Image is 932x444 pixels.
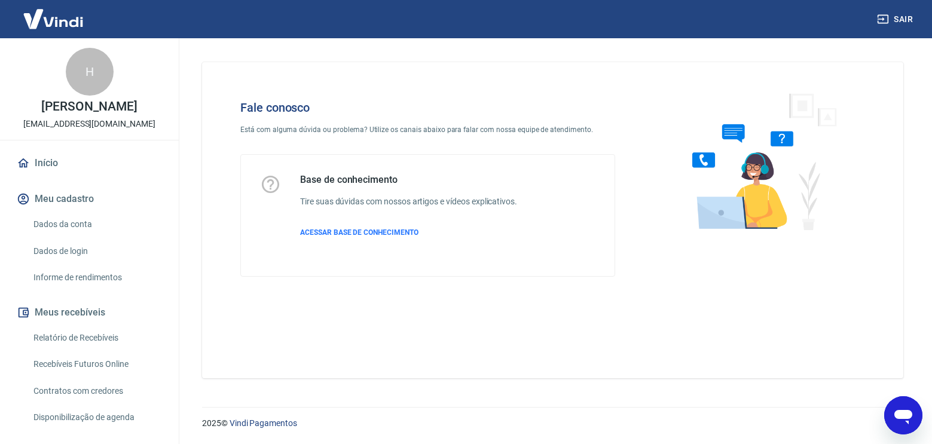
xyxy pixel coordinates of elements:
a: Dados de login [29,239,164,264]
h6: Tire suas dúvidas com nossos artigos e vídeos explicativos. [300,195,517,208]
a: Recebíveis Futuros Online [29,352,164,376]
iframe: Botão para abrir a janela de mensagens, conversa em andamento [884,396,922,434]
img: Fale conosco [668,81,850,241]
button: Meus recebíveis [14,299,164,326]
a: ACESSAR BASE DE CONHECIMENTO [300,227,517,238]
p: 2025 © [202,417,903,430]
p: [PERSON_NAME] [41,100,137,113]
a: Vindi Pagamentos [230,418,297,428]
p: [EMAIL_ADDRESS][DOMAIN_NAME] [23,118,155,130]
button: Sair [875,8,918,30]
a: Início [14,150,164,176]
h4: Fale conosco [240,100,615,115]
h5: Base de conhecimento [300,174,517,186]
span: ACESSAR BASE DE CONHECIMENTO [300,228,418,237]
a: Dados da conta [29,212,164,237]
a: Relatório de Recebíveis [29,326,164,350]
div: H [66,48,114,96]
p: Está com alguma dúvida ou problema? Utilize os canais abaixo para falar com nossa equipe de atend... [240,124,615,135]
a: Contratos com credores [29,379,164,403]
button: Meu cadastro [14,186,164,212]
a: Disponibilização de agenda [29,405,164,430]
img: Vindi [14,1,92,37]
a: Informe de rendimentos [29,265,164,290]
